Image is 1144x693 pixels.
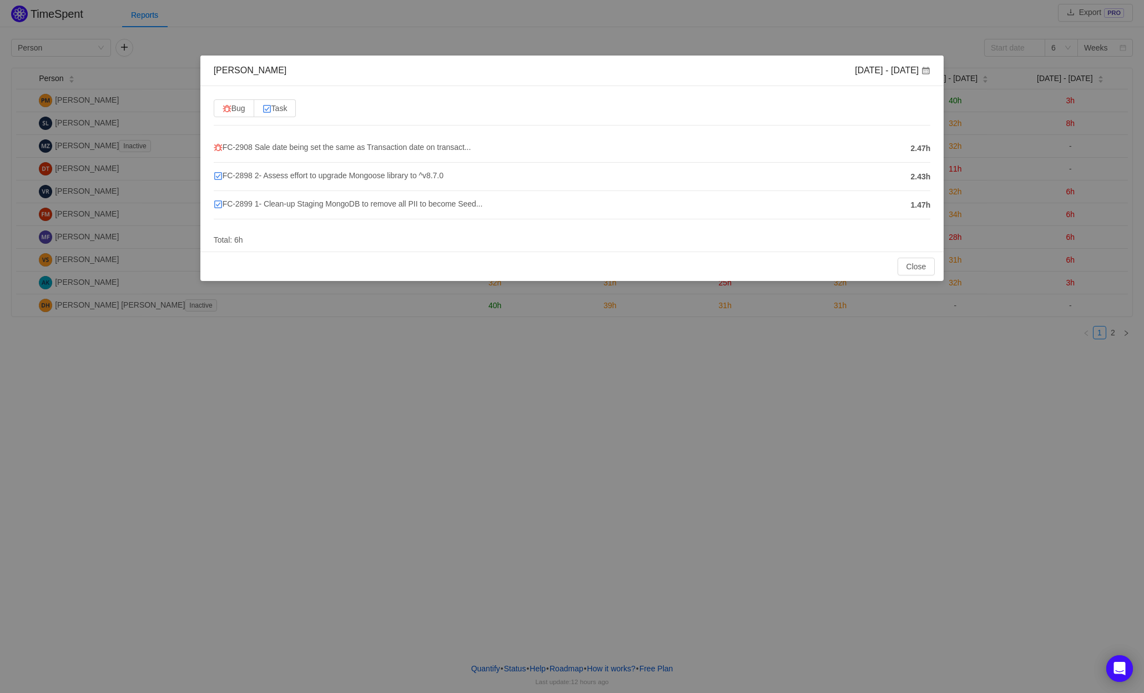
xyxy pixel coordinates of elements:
[214,64,287,77] div: [PERSON_NAME]
[223,104,231,113] img: 10303
[214,143,223,152] img: 10303
[1106,655,1133,682] div: Open Intercom Messenger
[911,199,931,211] span: 1.47h
[214,235,243,244] span: Total: 6h
[214,200,223,209] img: 10318
[214,171,444,180] span: FC-2898 2- Assess effort to upgrade Mongoose library to ^v8.7.0
[911,171,931,183] span: 2.43h
[263,104,288,113] span: Task
[911,143,931,154] span: 2.47h
[214,143,471,152] span: FC-2908 Sale date being set the same as Transaction date on transact...
[898,258,935,275] button: Close
[855,64,930,77] div: [DATE] - [DATE]
[223,104,245,113] span: Bug
[214,199,483,208] span: FC-2899 1- Clean-up Staging MongoDB to remove all PII to become Seed...
[263,104,271,113] img: 10318
[214,172,223,180] img: 10318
